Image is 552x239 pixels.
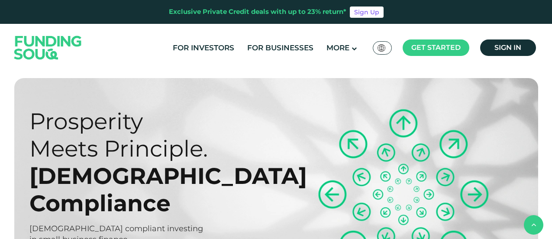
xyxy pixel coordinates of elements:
img: Logo [6,26,90,69]
div: Prosperity [29,108,291,135]
img: SA Flag [378,44,385,52]
span: Sign in [494,43,521,52]
div: [DEMOGRAPHIC_DATA] Compliance [29,162,291,217]
a: Sign in [480,39,536,56]
a: For Businesses [245,41,316,55]
div: Exclusive Private Credit deals with up to 23% return* [169,7,346,17]
button: back [524,215,543,235]
span: More [326,43,349,52]
a: For Investors [171,41,236,55]
div: Meets Principle. [29,135,291,162]
span: Get started [411,43,461,52]
div: [DEMOGRAPHIC_DATA] compliant investing [29,223,291,234]
a: Sign Up [350,7,384,18]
